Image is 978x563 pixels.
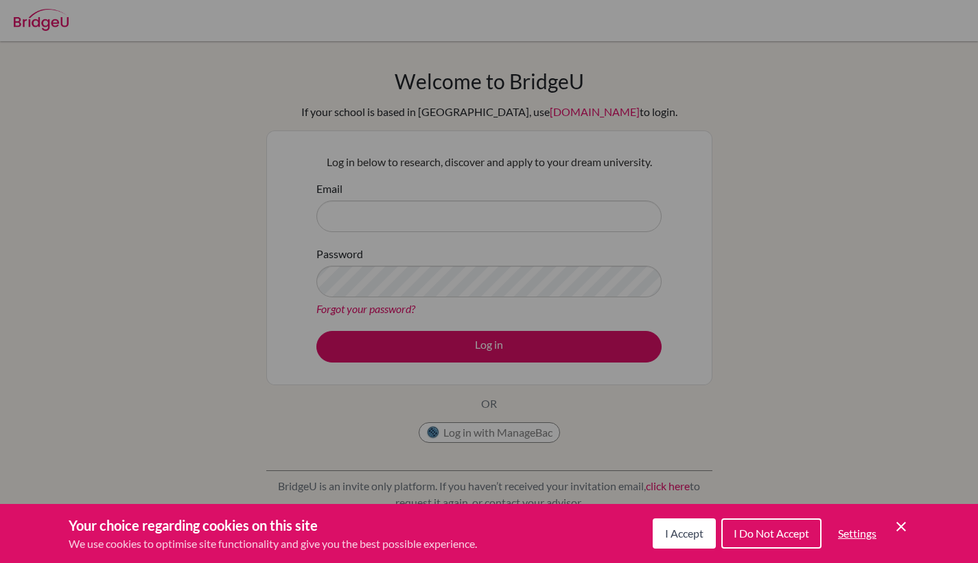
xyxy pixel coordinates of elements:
button: Settings [827,520,887,547]
button: Save and close [893,518,909,535]
span: I Accept [665,527,703,540]
span: Settings [838,527,876,540]
span: I Do Not Accept [734,527,809,540]
h3: Your choice regarding cookies on this site [69,515,477,536]
button: I Do Not Accept [721,518,822,549]
p: We use cookies to optimise site functionality and give you the best possible experience. [69,536,477,552]
button: I Accept [653,518,716,549]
